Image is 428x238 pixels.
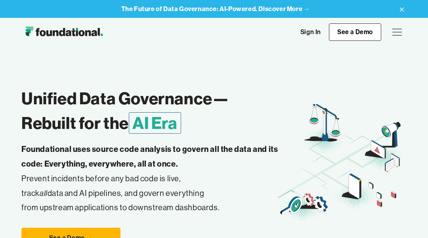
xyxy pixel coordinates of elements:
[21,142,278,215] p: Prevent incidents before any bad code is live, track data and AI pipelines, and govern everything...
[388,200,428,238] iframe: Chat Widget
[292,24,329,40] a: Sign In
[121,5,310,13] a: The Future of Data Governance: AI-Powered. Discover More →
[388,23,407,42] div: menu
[329,23,381,41] a: See a Demo
[21,24,107,40] a: home
[40,188,48,198] em: all
[21,86,278,136] h1: Unified Data Governance— Rebuilt for the
[129,112,181,134] span: AI Era
[21,24,107,40] img: Foundational Logo
[21,144,278,169] strong: Foundational uses source code analysis to govern all the data and its code: Everything, everywher...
